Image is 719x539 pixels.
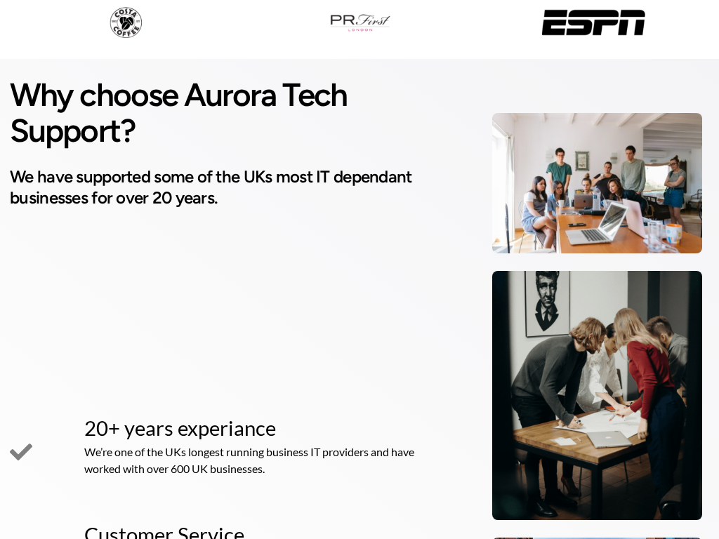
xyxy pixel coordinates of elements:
img: itsupport-4 [74,7,178,38]
h3: We have supported some of the UKs most IT dependant businesses for over 20 years. [10,166,438,208]
img: itsupport-6 [541,7,645,38]
img: it-support-for-business-yorkshire [492,271,702,520]
img: pexels-fox-1595385 [492,113,702,253]
img: itsupport-5 [308,7,411,38]
h1: Why choose Aurora Tech Support? [10,77,438,149]
p: We’re one of the UKs longest running business IT providers and have worked with over 600 UK busin... [84,444,439,477]
span: 20+ years experiance [84,413,439,444]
